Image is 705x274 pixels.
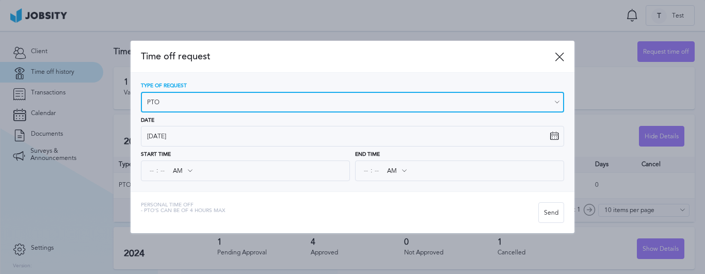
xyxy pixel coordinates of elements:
input: -- [147,162,156,180]
span: Time off request [141,51,555,62]
input: -- [361,162,371,180]
input: -- [158,162,167,180]
input: -- [372,162,381,180]
span: Date [141,118,154,124]
button: Send [538,202,564,223]
span: Type of Request [141,83,187,89]
span: : [371,167,372,174]
span: : [156,167,158,174]
span: Personal Time Off [141,202,225,208]
span: - PTO's can be of 4 hours max [141,208,225,214]
span: Start Time [141,152,171,158]
span: End Time [355,152,380,158]
div: Send [539,203,564,223]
